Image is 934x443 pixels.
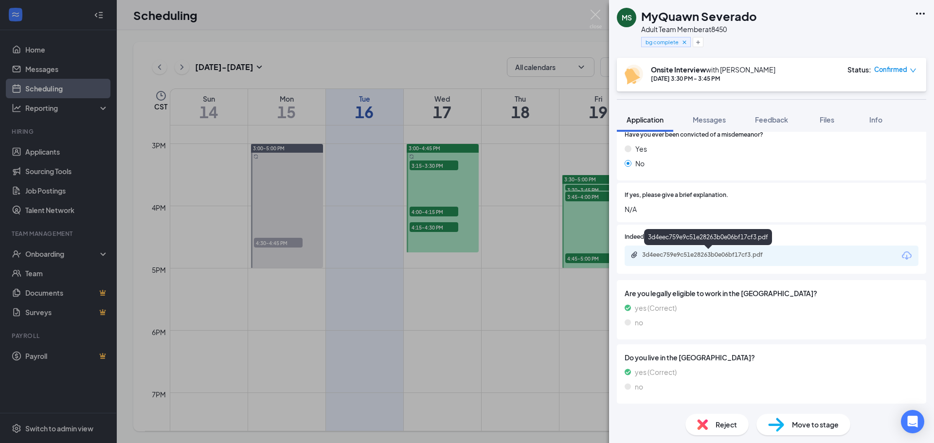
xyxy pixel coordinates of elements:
[625,232,667,242] span: Indeed Resume
[630,251,638,259] svg: Paperclip
[641,24,757,34] div: Adult Team Member at 8450
[630,251,788,260] a: Paperclip3d4eec759e9c51e28263b0e06bf17cf3.pdf
[695,39,701,45] svg: Plus
[646,38,679,46] span: bg complete
[625,288,918,299] span: Are you legally eligible to work in the [GEOGRAPHIC_DATA]?
[635,367,677,377] span: yes (Correct)
[625,204,918,214] span: N/A
[901,250,913,262] svg: Download
[693,115,726,124] span: Messages
[635,143,647,154] span: Yes
[635,381,643,392] span: no
[642,251,778,259] div: 3d4eec759e9c51e28263b0e06bf17cf3.pdf
[681,39,688,46] svg: Cross
[792,419,839,430] span: Move to stage
[635,302,677,313] span: yes (Correct)
[869,115,882,124] span: Info
[820,115,834,124] span: Files
[901,410,924,433] div: Open Intercom Messenger
[651,74,775,83] div: [DATE] 3:30 PM - 3:45 PM
[651,65,775,74] div: with [PERSON_NAME]
[915,8,926,19] svg: Ellipses
[755,115,788,124] span: Feedback
[644,229,772,245] div: 3d4eec759e9c51e28263b0e06bf17cf3.pdf
[625,191,728,200] span: If yes, please give a brief explanation.
[622,13,632,22] div: MS
[627,115,664,124] span: Application
[635,317,643,328] span: no
[716,419,737,430] span: Reject
[625,130,763,140] span: Have you ever been convicted of a misdemeanor?
[847,65,871,74] div: Status :
[635,158,645,169] span: No
[651,65,706,74] b: Onsite Interview
[693,37,703,47] button: Plus
[625,352,918,363] span: Do you live in the [GEOGRAPHIC_DATA]?
[874,65,907,74] span: Confirmed
[910,67,916,74] span: down
[641,8,757,24] h1: MyQuawn Severado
